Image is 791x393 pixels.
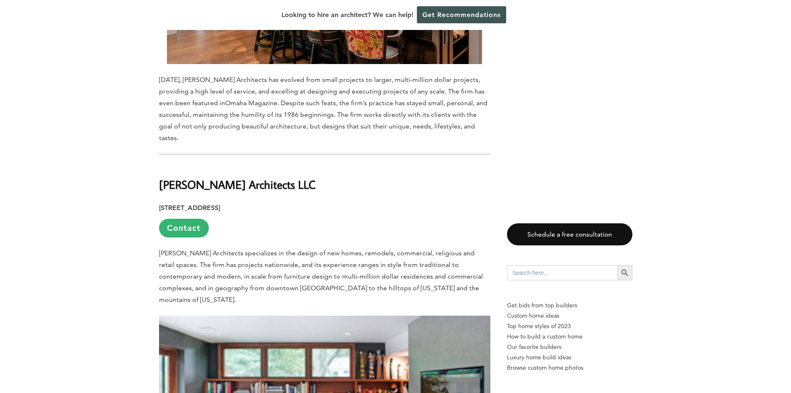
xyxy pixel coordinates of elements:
[159,249,483,304] span: [PERSON_NAME] Architects specializes in the design of new homes, remodels, commercial, religious ...
[417,6,506,23] a: Get Recommendations
[507,265,617,280] input: Search here...
[159,204,220,212] strong: [STREET_ADDRESS]
[159,76,485,107] span: [DATE], [PERSON_NAME] Architects has evolved from small projects to larger, multi-million dollar ...
[620,268,629,277] svg: Search
[159,219,209,237] a: Contact
[507,342,632,352] a: Our favorite builders
[507,352,632,363] a: Luxury home build ideas
[225,99,277,107] span: Omaha Magazine
[507,321,632,331] a: Top home styles of 2023
[159,99,487,142] span: . Despite such feats, the firm’s practice has stayed small, personal, and successful, maintaining...
[507,300,632,311] p: Get bids from top builders
[507,223,632,245] a: Schedule a free consultation
[507,363,632,373] a: Browse custom home photos
[159,177,316,192] b: [PERSON_NAME] Architects LLC
[507,331,632,342] a: How to build a custom home
[507,311,632,321] a: Custom home ideas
